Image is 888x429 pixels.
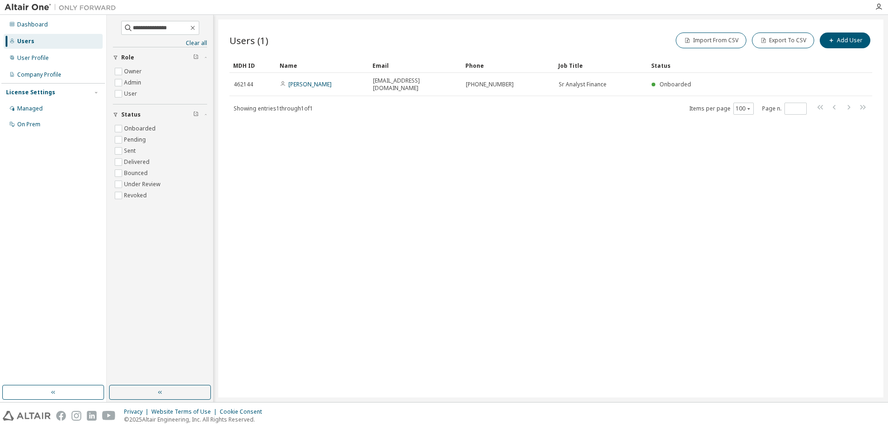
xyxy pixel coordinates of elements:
[659,80,691,88] span: Onboarded
[17,71,61,78] div: Company Profile
[736,105,751,112] button: 100
[651,58,824,73] div: Status
[124,88,139,99] label: User
[17,121,40,128] div: On Prem
[17,105,43,112] div: Managed
[689,103,754,115] span: Items per page
[151,408,220,416] div: Website Terms of Use
[113,39,207,47] a: Clear all
[17,21,48,28] div: Dashboard
[124,77,143,88] label: Admin
[820,32,870,48] button: Add User
[3,411,51,421] img: altair_logo.svg
[233,58,272,73] div: MDH ID
[124,134,148,145] label: Pending
[373,77,457,92] span: [EMAIL_ADDRESS][DOMAIN_NAME]
[124,416,268,423] p: © 2025 Altair Engineering, Inc. All Rights Reserved.
[124,408,151,416] div: Privacy
[56,411,66,421] img: facebook.svg
[124,179,162,190] label: Under Review
[558,58,644,73] div: Job Title
[193,54,199,61] span: Clear filter
[465,58,551,73] div: Phone
[193,111,199,118] span: Clear filter
[121,54,134,61] span: Role
[17,54,49,62] div: User Profile
[280,58,365,73] div: Name
[17,38,34,45] div: Users
[6,89,55,96] div: License Settings
[121,111,141,118] span: Status
[676,32,746,48] button: Import From CSV
[372,58,458,73] div: Email
[5,3,121,12] img: Altair One
[124,168,150,179] label: Bounced
[288,80,332,88] a: [PERSON_NAME]
[234,81,253,88] span: 462144
[124,66,144,77] label: Owner
[87,411,97,421] img: linkedin.svg
[234,104,313,112] span: Showing entries 1 through 1 of 1
[124,190,149,201] label: Revoked
[72,411,81,421] img: instagram.svg
[220,408,268,416] div: Cookie Consent
[559,81,607,88] span: Sr Analyst Finance
[229,34,268,47] span: Users (1)
[762,103,807,115] span: Page n.
[113,104,207,125] button: Status
[124,123,157,134] label: Onboarded
[752,32,814,48] button: Export To CSV
[102,411,116,421] img: youtube.svg
[124,156,151,168] label: Delivered
[124,145,137,156] label: Sent
[113,47,207,68] button: Role
[466,81,514,88] span: [PHONE_NUMBER]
